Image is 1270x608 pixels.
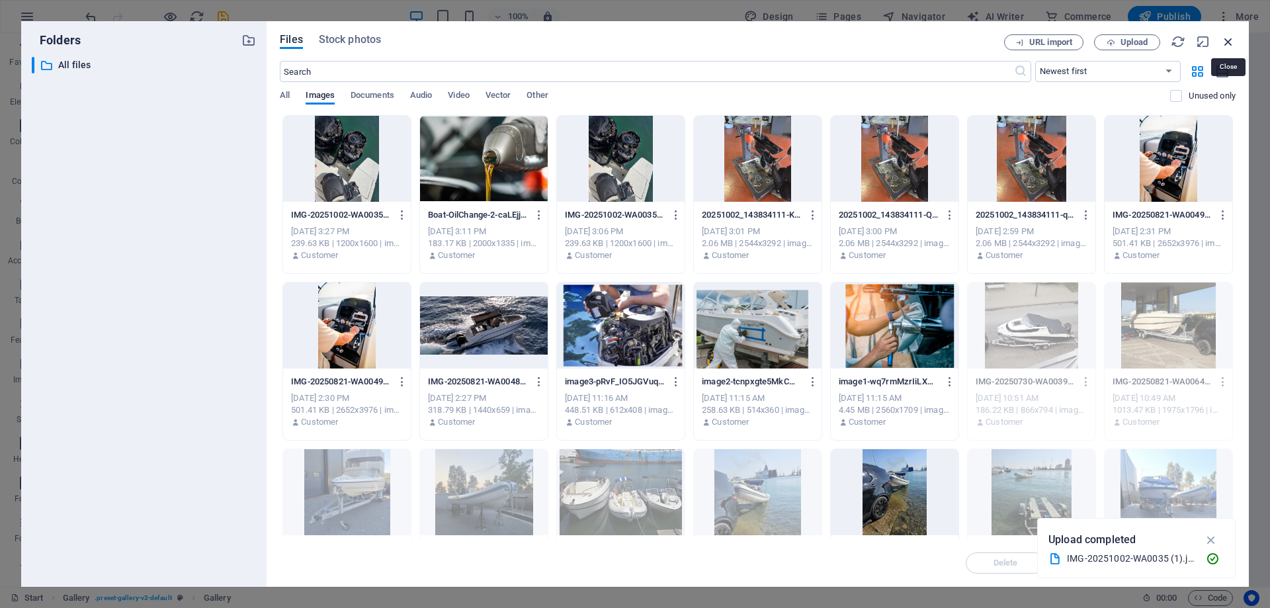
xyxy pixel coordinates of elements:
div: [DATE] 11:16 AM [565,392,677,404]
div: This file has already been selected or is not supported by this element [420,449,548,535]
p: Customer [575,249,612,261]
p: IMG-20250730-WA00391-i_14QLUky0VMm7hkMBx7LQ.jpg [976,376,1075,388]
p: Customer [301,416,338,428]
div: [DATE] 3:00 PM [839,226,951,238]
p: IMG-20250821-WA0049-Dn7Jr0Sg737eKxL6sYoqGQ.jpg [1113,209,1212,221]
div: This file has already been selected or is not supported by this element [968,282,1095,369]
span: Stock photos [319,32,381,48]
div: 2.06 MB | 2544x3292 | image/jpeg [839,238,951,249]
div: 501.41 KB | 2652x3976 | image/jpeg [1113,238,1224,249]
div: 318.79 KB | 1440x659 | image/jpeg [428,404,540,416]
div: This file has already been selected or is not supported by this element [1105,449,1232,535]
div: 258.63 KB | 514x360 | image/png [702,404,814,416]
p: IMG-20250821-WA00641-cM4e16s9vD8O7lKe6_GJ0g.jpg [1113,376,1212,388]
div: [DATE] 3:11 PM [428,226,540,238]
p: Customer [986,416,1023,428]
span: Files [280,32,303,48]
span: Documents [351,87,394,106]
p: Customer [1122,416,1160,428]
i: Create new folder [241,33,256,48]
p: Customer [849,416,886,428]
div: 1013.47 KB | 1975x1796 | image/jpeg [1113,404,1224,416]
p: image3-pRvF_IO5JGVuqN-ws7sX8g.png [565,376,664,388]
div: [DATE] 3:27 PM [291,226,403,238]
p: IMG-20251002-WA0035-iAMEXqWl3RKH_e3MTUf-4Q.jpg [565,209,664,221]
div: 448.51 KB | 612x408 | image/png [565,404,677,416]
p: Displays only files that are not in use on the website. Files added during this session can still... [1189,90,1236,102]
div: 2.06 MB | 2544x3292 | image/jpeg [976,238,1087,249]
p: IMG-20250821-WA00482-UP-OP4NdMvjhDb59_BDP6A.jpg [428,376,527,388]
p: Upload completed [1048,531,1136,548]
span: Other [527,87,548,106]
div: ​ [32,57,34,73]
p: Customer [301,249,338,261]
div: 501.41 KB | 2652x3976 | image/jpeg [291,404,403,416]
div: 239.63 KB | 1200x1600 | image/jpeg [565,238,677,249]
p: IMG-20251002-WA00351-uRdPNhlyzkOrBVOwQyF3zQ.jpg [291,209,390,221]
div: This file has already been selected or is not supported by this element [1105,282,1232,369]
div: [DATE] 11:15 AM [839,392,951,404]
p: image1-wq7rmMzrIiLXUvyB_8mR8A.png [839,376,938,388]
p: IMG-20250821-WA0049-DS8AZOGpuyALSj0DNAxkDg.jpg [291,376,390,388]
input: Search [280,61,1013,82]
i: Minimize [1196,34,1210,49]
div: This file has already been selected or is not supported by this element [968,449,1095,535]
p: 20251002_143834111-qtALdIRuh95lBne3neXvMA.jpg [976,209,1075,221]
p: image2-tcnpxgte5MkCM0NwTpb3bQ.png [702,376,801,388]
p: 20251002_143834111-KA-ihcZU8s3xmzZUpKHH9g.jpg [702,209,801,221]
p: Boat-OilChange-2-caLEjjVyy80akgi45rGvvQ.jpg [428,209,527,221]
div: This file has already been selected or is not supported by this element [283,449,411,535]
div: [DATE] 2:31 PM [1113,226,1224,238]
span: Upload [1121,38,1148,46]
p: Customer [986,249,1023,261]
span: Audio [410,87,432,106]
button: URL import [1004,34,1083,50]
div: [DATE] 2:59 PM [976,226,1087,238]
div: 239.63 KB | 1200x1600 | image/jpeg [291,238,403,249]
div: This file has already been selected or is not supported by this element [557,449,685,535]
div: 186.22 KB | 866x794 | image/jpeg [976,404,1087,416]
p: All files [58,58,232,73]
div: This file has already been selected or is not supported by this element [694,449,822,535]
div: [DATE] 3:01 PM [702,226,814,238]
p: Customer [1122,249,1160,261]
div: 183.17 KB | 2000x1335 | image/jpeg [428,238,540,249]
div: [DATE] 10:49 AM [1113,392,1224,404]
p: Customer [575,416,612,428]
i: Reload [1171,34,1185,49]
div: [DATE] 3:06 PM [565,226,677,238]
span: Video [448,87,469,106]
div: 4.45 MB | 2560x1709 | image/png [839,404,951,416]
span: All [280,87,290,106]
span: Vector [486,87,511,106]
button: Upload [1094,34,1160,50]
div: 2.06 MB | 2544x3292 | image/jpeg [702,238,814,249]
span: Images [306,87,335,106]
div: [DATE] 2:27 PM [428,392,540,404]
div: [DATE] 2:30 PM [291,392,403,404]
span: URL import [1029,38,1072,46]
p: Folders [32,32,81,49]
p: Customer [438,249,475,261]
p: Customer [712,249,749,261]
p: Customer [438,416,475,428]
p: Customer [712,416,749,428]
p: 20251002_143834111-QDSnPGyIUFkBa2cJmPnBgQ.jpg [839,209,938,221]
div: [DATE] 11:15 AM [702,392,814,404]
div: IMG-20251002-WA0035 (1).jpg [1067,551,1195,566]
div: [DATE] 10:51 AM [976,392,1087,404]
p: Customer [849,249,886,261]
